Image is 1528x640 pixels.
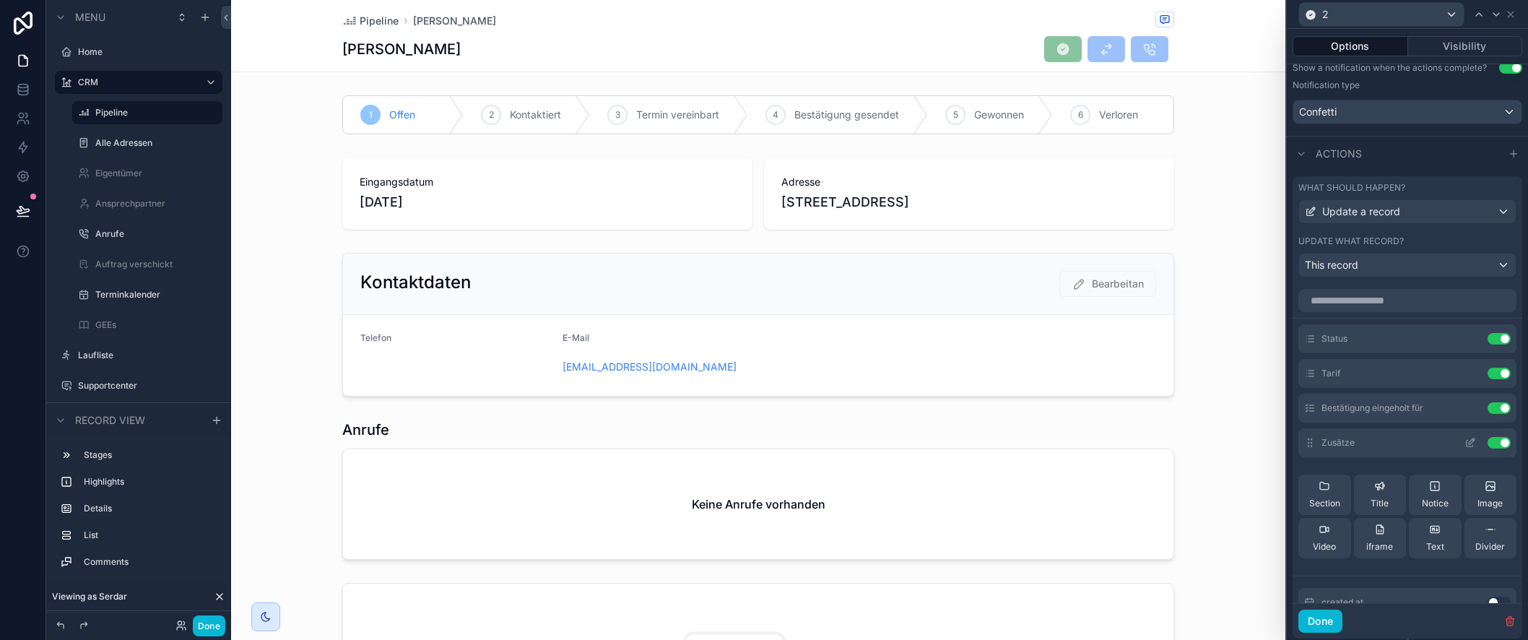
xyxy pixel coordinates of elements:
button: Notice [1409,475,1462,515]
button: This record [1298,253,1516,277]
label: Comments [84,556,217,568]
span: Divider [1475,541,1505,553]
span: Video [1313,541,1336,553]
label: Anrufe [95,228,220,240]
label: Supportcenter [78,380,220,392]
span: Zusätze [1321,437,1355,449]
label: Terminkalender [95,289,220,300]
span: Menu [75,10,105,25]
div: scrollable content [46,437,231,588]
a: Pipeline [342,14,399,28]
label: Auftrag verschickt [95,259,220,270]
span: Title [1371,498,1389,509]
span: created at [1321,597,1363,608]
span: Actions [1316,147,1362,161]
label: Update what record? [1298,235,1404,247]
label: Highlights [84,476,217,488]
button: 2 [1298,2,1464,27]
button: Section [1298,475,1351,515]
label: Notification type [1293,79,1360,91]
button: Done [1298,610,1342,633]
button: Image [1464,475,1517,515]
button: iframe [1354,518,1407,558]
button: Video [1298,518,1351,558]
label: Alle Adressen [95,137,220,149]
span: Confetti [1299,105,1337,119]
label: Home [78,46,220,58]
label: Stages [84,449,217,461]
button: Title [1354,475,1407,515]
span: This record [1305,258,1358,272]
label: Ansprechpartner [95,198,220,209]
button: Done [193,615,225,636]
button: Update a record [1298,199,1516,224]
span: Update a record [1322,204,1400,219]
button: Divider [1464,518,1517,558]
span: Record view [75,413,145,428]
span: Viewing as Serdar [52,591,127,602]
div: Show a notification when the actions complete? [1293,62,1487,74]
span: Section [1309,498,1340,509]
label: Laufliste [78,350,220,361]
span: Text [1426,541,1444,553]
label: Pipeline [95,107,214,118]
span: Pipeline [360,14,399,28]
label: CRM [78,77,194,88]
button: Visibility [1408,36,1523,56]
span: Tarif [1321,368,1340,379]
label: Details [84,503,217,514]
span: Bestätigung eingeholt für [1321,402,1423,414]
button: Options [1293,36,1408,56]
label: GEEs [95,319,220,331]
button: Text [1409,518,1462,558]
span: Notice [1422,498,1449,509]
label: Eigentümer [95,168,220,179]
h1: [PERSON_NAME] [342,39,461,59]
a: [PERSON_NAME] [413,14,496,28]
label: What should happen? [1298,182,1405,194]
span: Image [1477,498,1503,509]
label: List [84,529,217,541]
span: 2 [1322,7,1329,22]
span: iframe [1366,541,1393,553]
button: Confetti [1293,100,1522,124]
span: Status [1321,333,1347,345]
